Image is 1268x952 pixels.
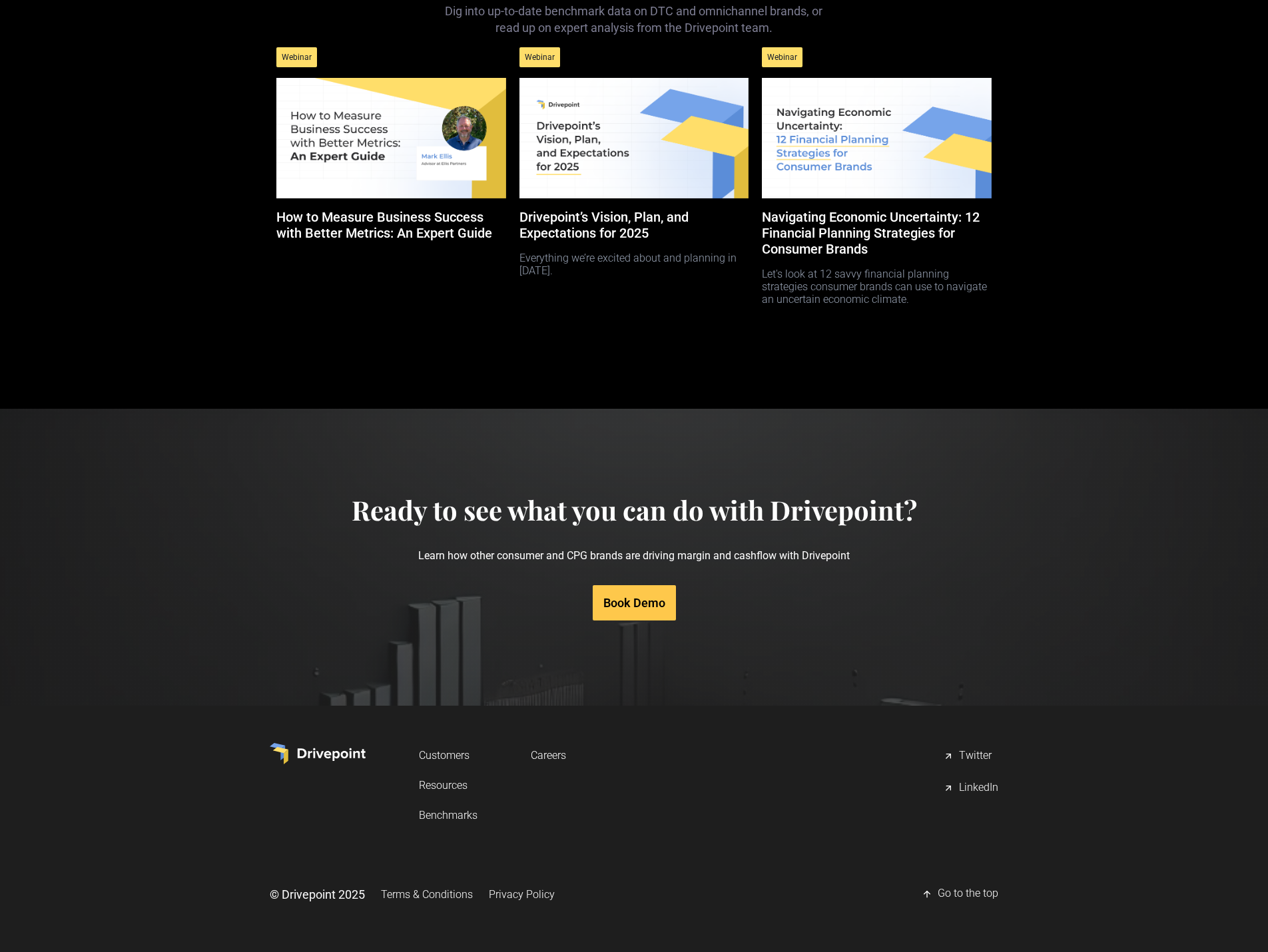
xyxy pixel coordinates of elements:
[352,526,917,585] p: Learn how other consumer and CPG brands are driving margin and cashflow with Drivepoint
[276,37,506,262] a: WebinarHow to Measure Business Success with Better Metrics: An Expert Guide
[943,775,998,802] a: LinkedIn
[352,494,917,526] h4: Ready to see what you can do with Drivepoint?
[276,47,317,67] div: Webinar
[519,241,749,277] p: Everything we’re excited about and planning in [DATE].
[419,803,477,828] a: Benchmarks
[938,886,998,902] div: Go to the top
[762,37,992,317] a: WebinarNavigating Economic Uncertainty: 12 Financial Planning Strategies for Consumer BrandsLet's...
[519,47,560,67] div: Webinar
[593,585,676,620] a: Book Demo
[762,47,802,67] div: Webinar
[276,209,506,241] h5: How to Measure Business Success with Better Metrics: An Expert Guide
[489,882,555,907] a: Privacy Policy
[943,743,998,770] a: Twitter
[419,773,477,798] a: Resources
[959,748,992,764] div: Twitter
[531,743,566,768] a: Careers
[381,882,473,907] a: Terms & Conditions
[519,37,749,288] a: WebinarDrivepoint’s Vision, Plan, and Expectations for 2025Everything we’re excited about and pla...
[270,886,365,903] div: © Drivepoint 2025
[959,780,998,796] div: LinkedIn
[922,881,998,907] a: Go to the top
[762,209,992,257] h5: Navigating Economic Uncertainty: 12 Financial Planning Strategies for Consumer Brands
[519,209,749,241] h5: Drivepoint’s Vision, Plan, and Expectations for 2025
[419,743,477,768] a: Customers
[762,257,992,306] p: Let's look at 12 savvy financial planning strategies consumer brands can use to navigate an uncer...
